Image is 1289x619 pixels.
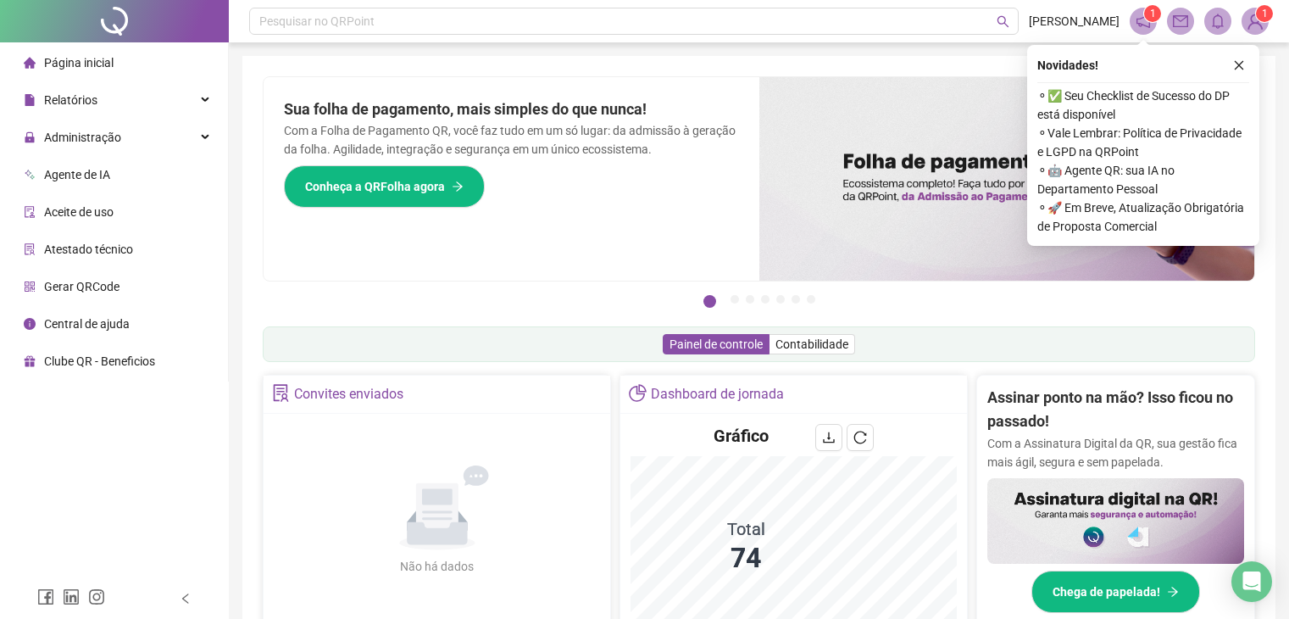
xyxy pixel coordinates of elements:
[180,593,192,605] span: left
[1242,8,1268,34] img: 74023
[44,168,110,181] span: Agente de IA
[88,588,105,605] span: instagram
[305,177,445,196] span: Conheça a QRFolha agora
[776,295,785,304] button: 5
[670,337,763,351] span: Painel de controle
[1210,14,1225,29] span: bell
[63,588,80,605] span: linkedin
[987,434,1244,471] p: Com a Assinatura Digital da QR, sua gestão fica mais ágil, segura e sem papelada.
[37,588,54,605] span: facebook
[759,77,1255,281] img: banner%2F8d14a306-6205-4263-8e5b-06e9a85ad873.png
[1256,5,1273,22] sup: Atualize o seu contato no menu Meus Dados
[44,205,114,219] span: Aceite de uso
[284,98,739,121] h2: Sua folha de pagamento, mais simples do que nunca!
[853,431,867,444] span: reload
[1037,56,1098,75] span: Novidades !
[1037,198,1249,236] span: ⚬ 🚀 Em Breve, Atualização Obrigatória de Proposta Comercial
[1231,561,1272,602] div: Open Intercom Messenger
[24,206,36,218] span: audit
[822,431,836,444] span: download
[651,380,784,409] div: Dashboard de jornada
[714,424,769,448] h4: Gráfico
[24,131,36,143] span: lock
[997,15,1009,28] span: search
[1037,124,1249,161] span: ⚬ Vale Lembrar: Política de Privacidade e LGPD na QRPoint
[24,281,36,293] span: qrcode
[24,243,36,255] span: solution
[44,131,121,144] span: Administração
[44,354,155,368] span: Clube QR - Beneficios
[775,337,848,351] span: Contabilidade
[359,557,515,576] div: Não há dados
[731,295,739,304] button: 2
[24,94,36,106] span: file
[1029,12,1120,31] span: [PERSON_NAME]
[1262,8,1268,20] span: 1
[629,384,647,402] span: pie-chart
[272,384,290,402] span: solution
[44,280,119,293] span: Gerar QRCode
[792,295,800,304] button: 6
[1053,583,1160,601] span: Chega de papelada!
[1031,571,1200,613] button: Chega de papelada!
[294,380,403,409] div: Convites enviados
[746,295,754,304] button: 3
[44,317,130,331] span: Central de ajuda
[1233,59,1245,71] span: close
[44,56,114,70] span: Página inicial
[761,295,770,304] button: 4
[284,121,739,159] p: Com a Folha de Pagamento QR, você faz tudo em um só lugar: da admissão à geração da folha. Agilid...
[703,295,716,308] button: 1
[987,386,1244,434] h2: Assinar ponto na mão? Isso ficou no passado!
[44,93,97,107] span: Relatórios
[1136,14,1151,29] span: notification
[987,478,1244,564] img: banner%2F02c71560-61a6-44d4-94b9-c8ab97240462.png
[1037,161,1249,198] span: ⚬ 🤖 Agente QR: sua IA no Departamento Pessoal
[44,243,133,256] span: Atestado técnico
[1037,86,1249,124] span: ⚬ ✅ Seu Checklist de Sucesso do DP está disponível
[284,165,485,208] button: Conheça a QRFolha agora
[452,181,464,192] span: arrow-right
[807,295,815,304] button: 7
[1167,586,1179,598] span: arrow-right
[1150,8,1156,20] span: 1
[1144,5,1161,22] sup: 1
[24,57,36,69] span: home
[1173,14,1188,29] span: mail
[24,355,36,367] span: gift
[24,318,36,330] span: info-circle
